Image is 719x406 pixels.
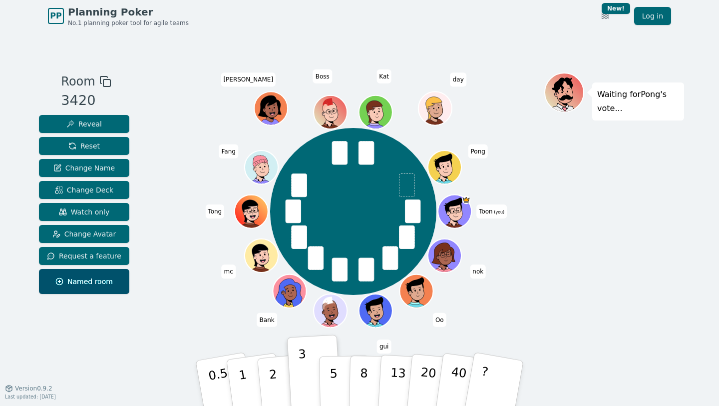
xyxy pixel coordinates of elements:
span: Click to change your name [433,313,446,327]
button: Named room [39,269,129,294]
a: Log in [634,7,671,25]
div: 3420 [61,90,111,111]
p: 3 [298,347,309,401]
span: PP [50,10,61,22]
span: Last updated: [DATE] [5,394,56,399]
span: Toon is the host [462,195,471,204]
button: Version0.9.2 [5,384,52,392]
span: Named room [55,276,113,286]
p: Waiting for Pong 's vote... [597,87,679,115]
span: Change Name [53,163,115,173]
button: Change Deck [39,181,129,199]
span: Watch only [59,207,110,217]
span: Change Avatar [52,229,116,239]
span: Planning Poker [68,5,189,19]
span: No.1 planning poker tool for agile teams [68,19,189,27]
button: Watch only [39,203,129,221]
span: Click to change your name [376,69,391,83]
span: Click to change your name [219,144,238,158]
span: Reveal [66,119,102,129]
span: Click to change your name [313,69,332,83]
span: Click to change your name [221,72,276,86]
button: New! [596,7,614,25]
span: Version 0.9.2 [15,384,52,392]
span: Room [61,72,95,90]
button: Change Avatar [39,225,129,243]
span: Reset [68,141,100,151]
button: Reveal [39,115,129,133]
span: Click to change your name [470,264,486,278]
span: Click to change your name [468,144,488,158]
span: Click to change your name [450,72,466,86]
button: Click to change your avatar [439,195,471,227]
button: Change Name [39,159,129,177]
div: New! [602,3,630,14]
span: Request a feature [47,251,121,261]
span: Change Deck [55,185,113,195]
button: Reset [39,137,129,155]
span: Click to change your name [377,339,391,353]
span: Click to change your name [205,204,224,218]
span: Click to change your name [222,264,236,278]
span: Click to change your name [476,204,507,218]
span: (you) [493,210,505,214]
span: Click to change your name [257,313,277,327]
a: PPPlanning PokerNo.1 planning poker tool for agile teams [48,5,189,27]
button: Request a feature [39,247,129,265]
